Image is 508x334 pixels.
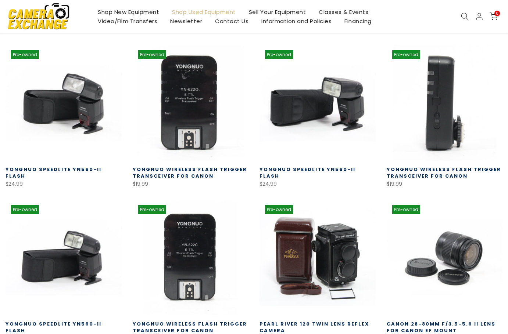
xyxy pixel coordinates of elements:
a: Canon 28-80mm f/3.5-5.6 II Lens for Canon EF Mount [387,320,496,334]
a: Sell Your Equipment [242,7,312,17]
a: Shop Used Equipment [166,7,243,17]
a: Yongnuo Wireless Flash Trigger Transceiver for Canon [133,320,247,334]
div: $24.99 [260,179,376,189]
a: Classes & Events [312,7,375,17]
a: Yongnuo Speedlite YN560-II Flash [6,166,101,179]
a: Information and Policies [255,17,338,26]
a: Video/Film Transfers [92,17,164,26]
span: 0 [494,11,500,16]
a: Contact Us [209,17,255,26]
a: Yongnuo Wireless Flash Trigger Transceiver for Canon [133,166,247,179]
div: $19.99 [387,179,503,189]
a: Shop New Equipment [92,7,166,17]
a: Yongnuo Wireless Flash Trigger Transceiver for Canon [387,166,501,179]
a: 0 [490,12,498,21]
a: Pearl River 120 Twin Lens Reflex Camera [260,320,369,334]
a: Yongnuo Speedlite YN560-II Flash [6,320,101,334]
div: $19.99 [133,179,249,189]
a: Yongnuo Speedlite YN560-II Flash [260,166,355,179]
div: $24.99 [6,179,122,189]
a: Newsletter [164,17,209,26]
a: Financing [338,17,378,26]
